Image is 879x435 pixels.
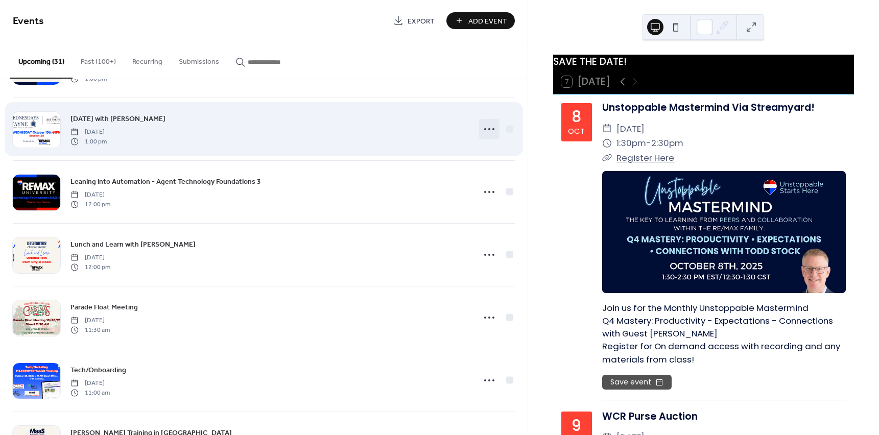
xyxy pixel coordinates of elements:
span: [DATE] [70,379,110,388]
button: Past (100+) [73,41,124,78]
a: Register Here [616,152,674,164]
span: [DATE] [70,128,107,137]
div: ​ [602,136,612,151]
span: - [646,136,651,151]
a: WCR Purse Auction [602,409,698,423]
a: Tech/Onboarding [70,364,126,376]
span: [DATE] [616,122,645,136]
span: Export [408,16,435,27]
span: [DATE] [70,253,110,262]
div: ​ [602,151,612,165]
span: 1:00 pm [70,74,107,83]
button: Add Event [446,12,515,29]
a: [DATE] with [PERSON_NAME] [70,113,165,125]
span: 11:00 am [70,388,110,397]
span: [DATE] [70,316,110,325]
div: ​ [602,122,612,136]
span: 12:00 pm [70,200,110,209]
button: Submissions [171,41,227,78]
span: Parade Float Meeting [70,302,138,313]
span: Events [13,11,44,31]
span: Lunch and Learn with [PERSON_NAME] [70,239,196,250]
a: Unstoppable Mastermind Via Streamyard! [602,101,815,114]
span: [DATE] with [PERSON_NAME] [70,114,165,125]
span: Add Event [468,16,507,27]
a: Leaning into Automation - Agent Technology Foundations 3 [70,176,261,187]
span: Tech/Onboarding [70,365,126,376]
a: Export [386,12,442,29]
span: 1:00 pm [70,137,107,146]
span: 2:30pm [651,136,683,151]
button: Upcoming (31) [10,41,73,79]
div: 9 [572,418,581,433]
span: [DATE] [70,190,110,200]
div: Join us for the Monthly Unstoppable Mastermind Q4 Mastery: Productivity - Expectations - Connecti... [602,302,846,366]
div: Oct [568,127,585,135]
a: Parade Float Meeting [70,301,138,313]
button: Save event [602,375,672,390]
span: 1:30pm [616,136,646,151]
span: 11:30 am [70,325,110,334]
span: Leaning into Automation - Agent Technology Foundations 3 [70,177,261,187]
a: Lunch and Learn with [PERSON_NAME] [70,238,196,250]
div: SAVE THE DATE! [553,55,854,69]
button: Recurring [124,41,171,78]
span: 12:00 pm [70,262,110,272]
div: 8 [572,109,581,125]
